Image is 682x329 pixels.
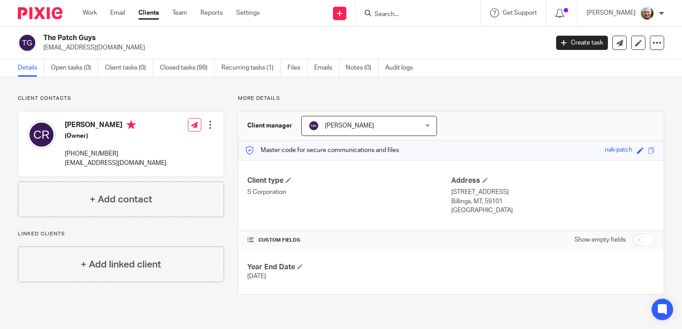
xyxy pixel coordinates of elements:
[138,8,159,17] a: Clients
[586,8,636,17] p: [PERSON_NAME]
[65,132,166,140] h5: (Owner)
[385,59,420,77] a: Audit logs
[27,120,56,149] img: svg%3E
[51,59,98,77] a: Open tasks (0)
[247,176,451,185] h4: Client type
[247,273,266,280] span: [DATE]
[110,8,125,17] a: Email
[200,8,223,17] a: Reports
[18,33,37,52] img: svg%3E
[127,120,136,129] i: Primary
[247,188,451,197] p: S Corporation
[574,235,626,244] label: Show empty fields
[160,59,215,77] a: Closed tasks (98)
[65,120,166,132] h4: [PERSON_NAME]
[314,59,339,77] a: Emails
[18,230,224,238] p: Linked clients
[221,59,281,77] a: Recurring tasks (1)
[308,120,319,131] img: svg%3E
[43,43,543,52] p: [EMAIL_ADDRESS][DOMAIN_NAME]
[503,10,537,16] span: Get Support
[81,258,161,271] h4: + Add linked client
[105,59,153,77] a: Client tasks (0)
[245,146,399,155] p: Master code for secure communications and files
[18,95,224,102] p: Client contacts
[451,197,655,206] p: Billings, MT, 59101
[18,7,62,19] img: Pixie
[247,237,451,244] h4: CUSTOM FIELDS
[172,8,187,17] a: Team
[247,263,451,272] h4: Year End Date
[605,145,632,156] div: nak-patch
[346,59,378,77] a: Notes (0)
[90,193,152,206] h4: + Add contact
[451,176,655,185] h4: Address
[238,95,664,102] p: More details
[65,159,166,168] p: [EMAIL_ADDRESS][DOMAIN_NAME]
[374,11,454,19] input: Search
[83,8,97,17] a: Work
[325,123,374,129] span: [PERSON_NAME]
[236,8,260,17] a: Settings
[640,6,654,21] img: kim_profile.jpg
[451,206,655,215] p: [GEOGRAPHIC_DATA]
[247,121,292,130] h3: Client manager
[287,59,308,77] a: Files
[451,188,655,197] p: [STREET_ADDRESS]
[65,149,166,158] p: [PHONE_NUMBER]
[43,33,443,43] h2: The Patch Guys
[556,36,608,50] a: Create task
[18,59,44,77] a: Details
